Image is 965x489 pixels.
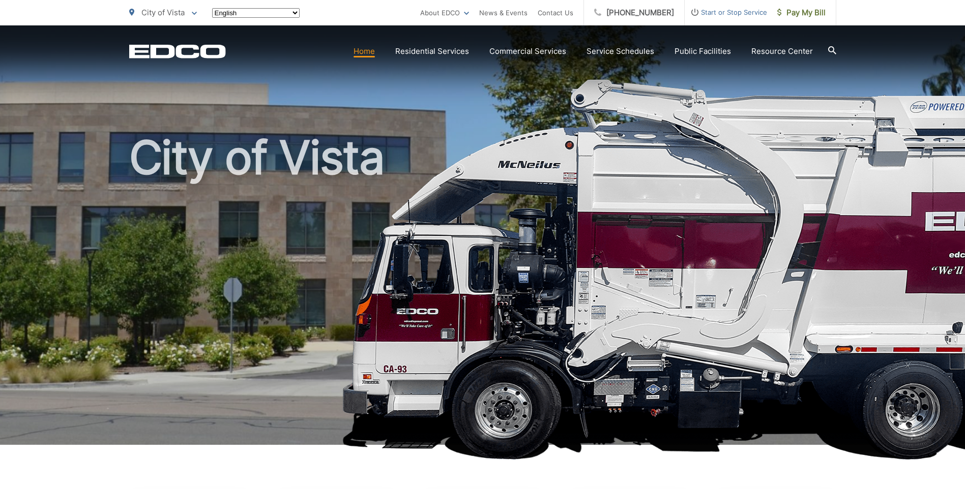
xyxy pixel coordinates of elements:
a: Residential Services [395,45,469,57]
a: News & Events [479,7,528,19]
a: Public Facilities [675,45,731,57]
a: EDCD logo. Return to the homepage. [129,44,226,58]
a: Service Schedules [587,45,654,57]
a: Resource Center [751,45,813,57]
h1: City of Vista [129,132,836,454]
span: City of Vista [141,8,185,17]
a: About EDCO [420,7,469,19]
select: Select a language [212,8,300,18]
a: Commercial Services [489,45,566,57]
span: Pay My Bill [777,7,826,19]
a: Home [354,45,375,57]
a: Contact Us [538,7,573,19]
